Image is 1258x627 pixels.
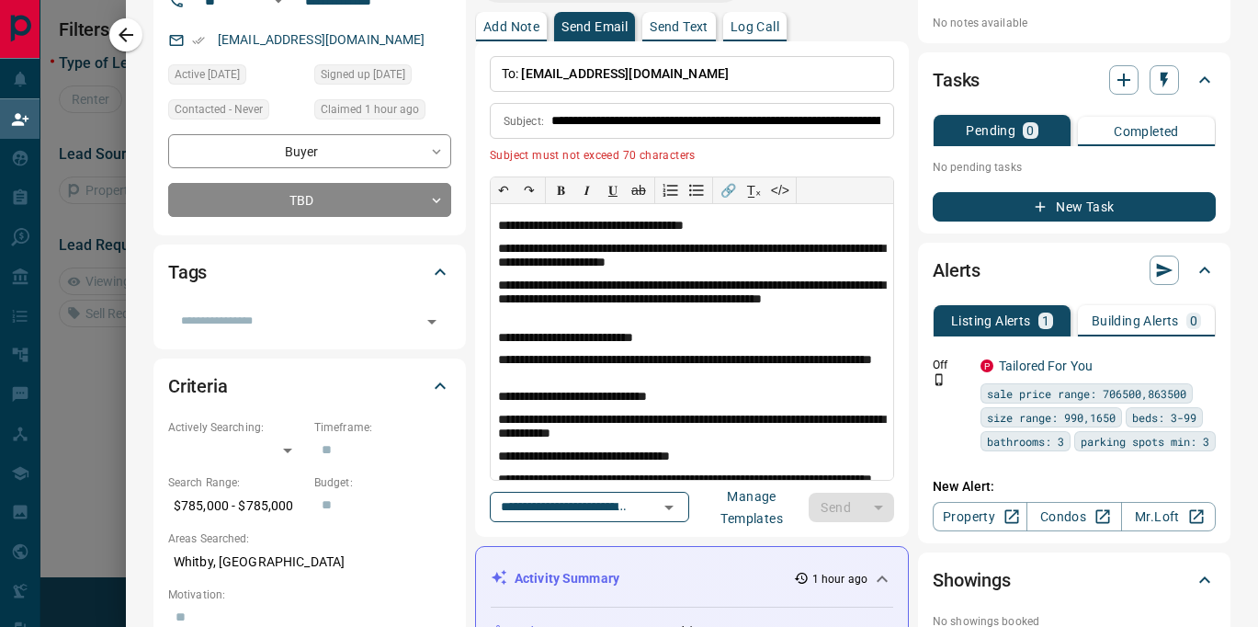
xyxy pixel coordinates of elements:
[933,502,1027,531] a: Property
[933,58,1216,102] div: Tasks
[574,177,600,203] button: 𝑰
[491,177,516,203] button: ↶
[168,587,451,603] p: Motivation:
[658,177,684,203] button: Numbered list
[987,408,1116,427] span: size range: 990,1650
[656,495,682,520] button: Open
[168,257,207,287] h2: Tags
[626,177,652,203] button: ab
[684,177,709,203] button: Bullet list
[175,65,240,84] span: Active [DATE]
[933,192,1216,222] button: New Task
[933,558,1216,602] div: Showings
[321,100,419,119] span: Claimed 1 hour ago
[490,56,894,92] p: To:
[168,419,305,436] p: Actively Searching:
[168,491,305,521] p: $785,000 - $785,000
[1121,502,1216,531] a: Mr.Loft
[1042,314,1049,327] p: 1
[695,493,809,522] button: Manage Templates
[491,562,893,596] div: Activity Summary1 hour ago
[767,177,793,203] button: </>
[933,477,1216,496] p: New Alert:
[549,177,574,203] button: 𝐁
[608,183,618,198] span: 𝐔
[1026,502,1121,531] a: Condos
[933,248,1216,292] div: Alerts
[809,493,894,522] div: split button
[168,371,228,401] h2: Criteria
[168,64,305,90] div: Wed Aug 06 2025
[314,419,451,436] p: Timeframe:
[515,569,619,588] p: Activity Summary
[951,314,1031,327] p: Listing Alerts
[175,100,263,119] span: Contacted - Never
[168,183,451,217] div: TBD
[516,177,542,203] button: ↷
[168,250,451,294] div: Tags
[742,177,767,203] button: T̲ₓ
[933,256,980,285] h2: Alerts
[600,177,626,203] button: 𝐔
[987,432,1064,450] span: bathrooms: 3
[933,65,980,95] h2: Tasks
[731,20,779,33] p: Log Call
[933,565,1011,595] h2: Showings
[716,177,742,203] button: 🔗
[1190,314,1197,327] p: 0
[933,15,1216,31] p: No notes available
[631,183,646,198] s: ab
[314,99,451,125] div: Mon Aug 18 2025
[933,154,1216,181] p: No pending tasks
[1114,125,1179,138] p: Completed
[561,20,628,33] p: Send Email
[980,359,993,372] div: property.ca
[1092,314,1179,327] p: Building Alerts
[966,124,1015,137] p: Pending
[168,474,305,491] p: Search Range:
[999,359,1093,373] a: Tailored For You
[933,373,946,386] svg: Push Notification Only
[1026,124,1034,137] p: 0
[192,34,205,47] svg: Email Verified
[168,364,451,408] div: Criteria
[314,474,451,491] p: Budget:
[419,309,445,335] button: Open
[812,571,867,587] p: 1 hour ago
[1081,432,1209,450] span: parking spots min: 3
[168,530,451,547] p: Areas Searched:
[168,547,451,577] p: Whitby, [GEOGRAPHIC_DATA]
[314,64,451,90] div: Wed Aug 06 2025
[490,142,881,165] p: Subject must not exceed 70 characters
[987,384,1186,403] span: sale price range: 706500,863500
[168,134,451,168] div: Buyer
[218,32,425,47] a: [EMAIL_ADDRESS][DOMAIN_NAME]
[321,65,405,84] span: Signed up [DATE]
[521,66,729,81] span: [EMAIL_ADDRESS][DOMAIN_NAME]
[1132,408,1196,427] span: beds: 3-99
[650,20,708,33] p: Send Text
[933,357,969,373] p: Off
[504,113,544,130] p: Subject:
[483,20,539,33] p: Add Note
